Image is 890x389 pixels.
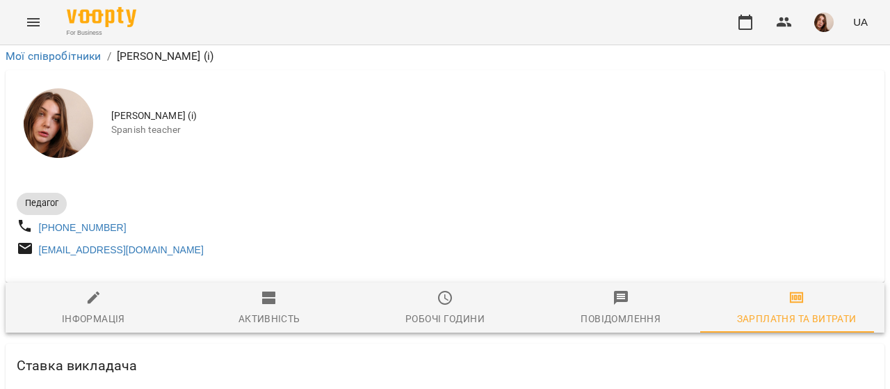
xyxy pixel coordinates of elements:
[581,310,661,327] div: Повідомлення
[853,15,868,29] span: UA
[24,88,93,158] img: Матюк Маргарита (і)
[111,109,873,123] span: [PERSON_NAME] (і)
[6,48,884,65] nav: breadcrumb
[17,355,137,376] h6: Ставка викладача
[405,310,485,327] div: Робочі години
[67,29,136,38] span: For Business
[107,48,111,65] li: /
[62,310,125,327] div: Інформація
[17,6,50,39] button: Menu
[39,222,127,233] a: [PHONE_NUMBER]
[6,49,102,63] a: Мої співробітники
[17,197,67,209] span: Педагог
[39,244,204,255] a: [EMAIL_ADDRESS][DOMAIN_NAME]
[67,7,136,27] img: Voopty Logo
[814,13,834,32] img: 6cd80b088ed49068c990d7a30548842a.jpg
[238,310,300,327] div: Активність
[111,123,873,137] span: Spanish teacher
[117,48,214,65] p: [PERSON_NAME] (і)
[848,9,873,35] button: UA
[737,310,857,327] div: Зарплатня та Витрати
